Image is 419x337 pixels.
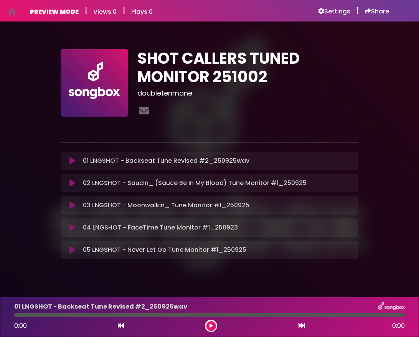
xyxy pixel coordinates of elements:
h5: | [85,6,87,15]
h1: SHOT CALLERS TUNED MONITOR 251002 [137,49,358,86]
a: Settings [318,8,350,15]
h6: Views 0 [93,8,117,15]
p: 05 LNGSHOT - Never Let Go Tune Monitor #1_250925 [83,245,246,254]
img: 70beCsgvRrCVkCpAseDU [61,49,128,117]
h3: doubletenmane [137,89,358,97]
p: 02 LNGSHOT - Saucin_ (Sauce Be In My Blood) Tune Monitor #1_250925 [83,178,307,188]
h5: | [356,6,359,15]
p: 01 LNGSHOT - Backseat Tune Revised #2_250925wav [83,156,249,165]
p: 04 LNGSHOT - FaceTime Tune Monitor #1_250923 [83,223,238,232]
h5: | [123,6,125,15]
a: Share [365,8,389,15]
h6: PREVIEW MODE [30,8,79,15]
p: 03 LNGSHOT - Moonwalkin_ Tune Monitor #1_250925 [83,201,249,210]
h6: Plays 0 [131,8,153,15]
